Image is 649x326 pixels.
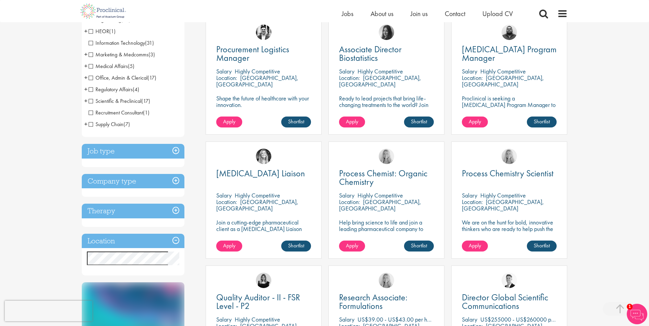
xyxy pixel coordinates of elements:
span: 1 [627,304,633,310]
a: Apply [462,117,488,127]
span: HEOR [89,28,116,35]
span: Location: [339,198,360,206]
p: Highly Competitive [235,191,280,199]
a: About us [371,9,393,18]
span: Salary [462,67,477,75]
h3: Location [82,234,184,248]
p: [GEOGRAPHIC_DATA], [GEOGRAPHIC_DATA] [339,74,421,88]
img: Shannon Briggs [379,273,394,288]
span: Process Chemist: Organic Chemistry [339,167,427,188]
span: (1) [109,28,116,35]
a: Apply [216,241,242,252]
span: Salary [462,191,477,199]
span: Scientific & Preclinical [89,97,141,105]
a: Shortlist [281,117,311,127]
a: Shortlist [404,241,434,252]
span: (4) [133,86,139,93]
span: (1) [143,109,150,116]
a: Shortlist [281,241,311,252]
a: Join us [411,9,428,18]
p: [GEOGRAPHIC_DATA], [GEOGRAPHIC_DATA] [339,198,421,212]
span: Contact [445,9,465,18]
span: Recruitment Consultant [89,109,143,116]
p: Help bring science to life and join a leading pharmaceutical company to play a key role in delive... [339,219,434,252]
span: Location: [462,74,483,82]
span: Marketing & Medcomms [89,51,155,58]
a: Associate Director Biostatistics [339,45,434,62]
span: + [84,96,88,106]
p: [GEOGRAPHIC_DATA], [GEOGRAPHIC_DATA] [462,74,544,88]
span: Salary [216,315,232,323]
p: Highly Competitive [358,191,403,199]
a: Apply [462,241,488,252]
a: Shortlist [404,117,434,127]
a: Jobs [342,9,353,18]
p: Join a cutting-edge pharmaceutical client as a [MEDICAL_DATA] Liaison (PEL) where your precision ... [216,219,311,252]
img: Shannon Briggs [502,149,517,164]
p: Highly Competitive [358,67,403,75]
p: [GEOGRAPHIC_DATA], [GEOGRAPHIC_DATA] [462,198,544,212]
span: Medical Affairs [89,63,128,70]
a: Shannon Briggs [379,149,394,164]
span: + [84,61,88,71]
p: Shape the future of healthcare with your innovation. [216,95,311,108]
h3: Company type [82,174,184,189]
span: Recruitment Consultant [89,109,150,116]
span: Apply [346,242,358,249]
img: Edward Little [256,25,271,40]
span: Salary [216,191,232,199]
span: Salary [339,315,354,323]
iframe: reCAPTCHA [5,301,92,321]
span: (5) [128,63,134,70]
span: Location: [216,198,237,206]
span: Director Global Scientific Communications [462,291,548,312]
span: Research Associate: Formulations [339,291,407,312]
span: Scientific & Preclinical [89,97,150,105]
a: Shortlist [527,241,557,252]
span: Process Chemistry Scientist [462,167,554,179]
span: Apply [223,118,235,125]
span: Associate Director Biostatistics [339,43,402,64]
a: Molly Colclough [256,273,271,288]
span: Regulatory Affairs [89,86,133,93]
a: Research Associate: Formulations [339,293,434,310]
a: Upload CV [482,9,513,18]
a: Procurement Logistics Manager [216,45,311,62]
span: Location: [216,74,237,82]
p: US$39.00 - US$43.00 per hour [358,315,434,323]
a: Apply [339,117,365,127]
a: [MEDICAL_DATA] Program Manager [462,45,557,62]
span: [MEDICAL_DATA] Liaison [216,167,305,179]
span: Medical Affairs [89,63,134,70]
a: Director Global Scientific Communications [462,293,557,310]
span: (17) [147,74,156,81]
span: Supply Chain [89,121,130,128]
a: Process Chemist: Organic Chemistry [339,169,434,186]
h3: Therapy [82,204,184,218]
p: Highly Competitive [480,191,526,199]
img: George Watson [502,273,517,288]
span: Apply [346,118,358,125]
h3: Job type [82,144,184,159]
p: Highly Competitive [235,315,280,323]
a: Manon Fuller [256,149,271,164]
img: Chatbot [627,304,647,324]
span: HEOR [89,28,109,35]
p: [GEOGRAPHIC_DATA], [GEOGRAPHIC_DATA] [216,198,298,212]
span: (3) [148,51,155,58]
span: Information Technology [89,39,154,46]
span: Location: [339,74,360,82]
span: [MEDICAL_DATA] Program Manager [462,43,557,64]
span: Salary [216,67,232,75]
span: Apply [223,242,235,249]
span: Marketing & Medcomms [89,51,148,58]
